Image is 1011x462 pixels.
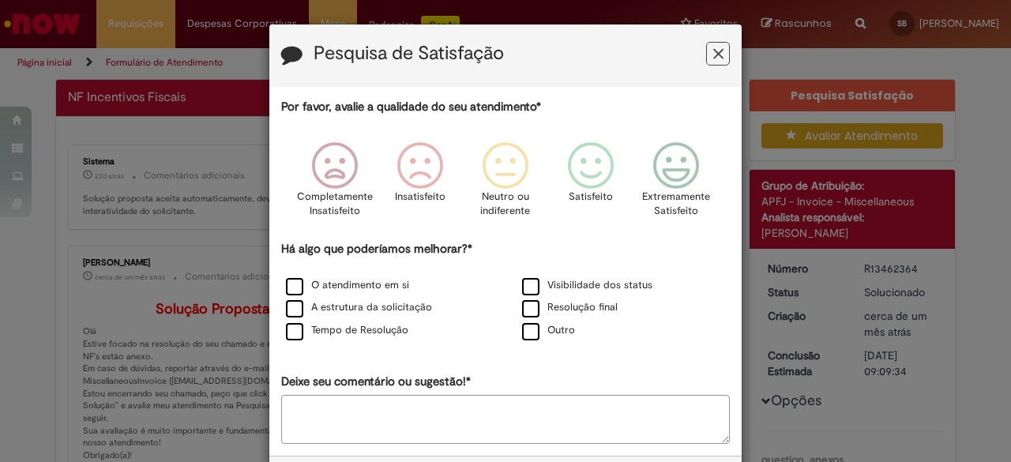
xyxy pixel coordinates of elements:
[297,190,373,219] p: Completamente Insatisfeito
[286,278,409,293] label: O atendimento em si
[477,190,534,219] p: Neutro ou indiferente
[465,130,546,239] div: Neutro ou indiferente
[395,190,445,205] p: Insatisfeito
[642,190,710,219] p: Extremamente Satisfeito
[314,43,504,64] label: Pesquisa de Satisfação
[551,130,631,239] div: Satisfeito
[522,323,575,338] label: Outro
[522,278,652,293] label: Visibilidade dos status
[286,300,432,315] label: A estrutura da solicitação
[569,190,613,205] p: Satisfeito
[281,241,730,343] div: Há algo que poderíamos melhorar?*
[294,130,374,239] div: Completamente Insatisfeito
[522,300,618,315] label: Resolução final
[380,130,460,239] div: Insatisfeito
[286,323,408,338] label: Tempo de Resolução
[281,99,541,115] label: Por favor, avalie a qualidade do seu atendimento*
[636,130,716,239] div: Extremamente Satisfeito
[281,374,471,390] label: Deixe seu comentário ou sugestão!*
